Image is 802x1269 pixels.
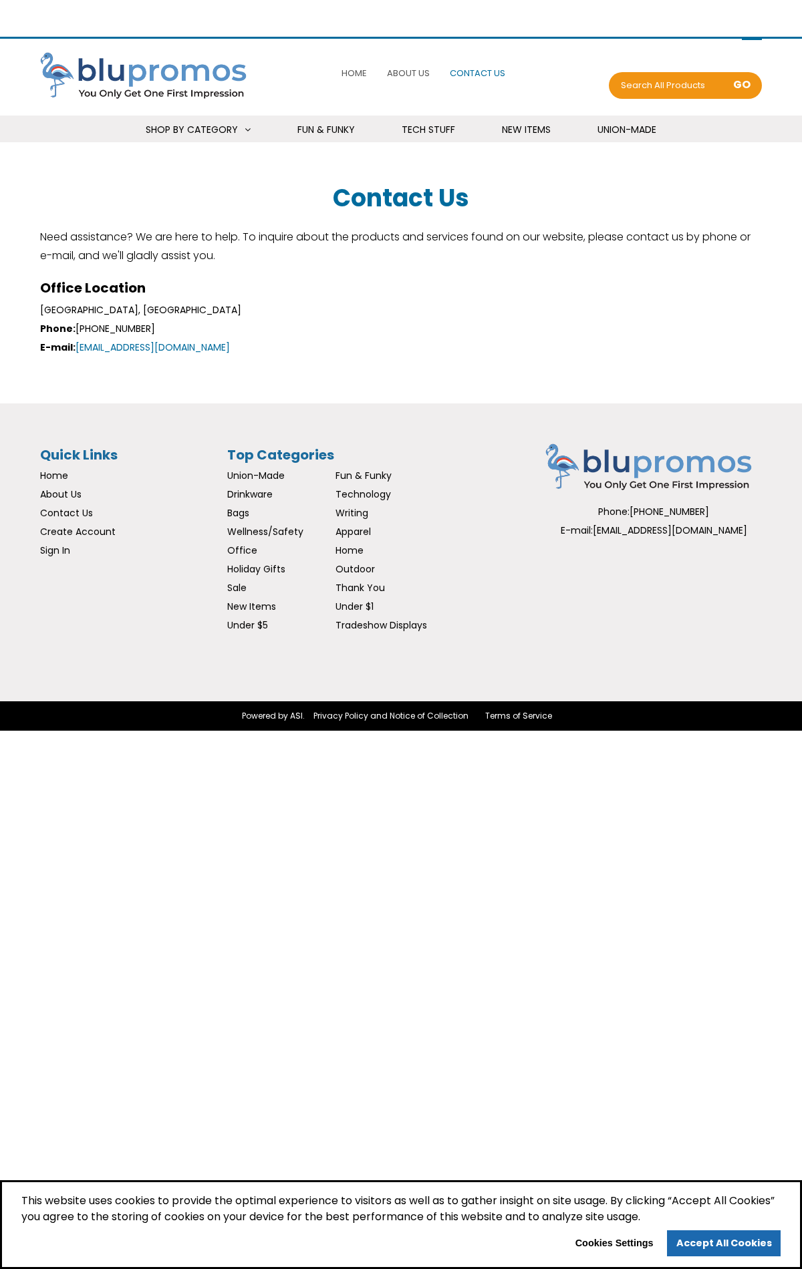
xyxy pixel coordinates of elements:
a: Union-Made [227,469,285,482]
a: Fun & Funky [281,116,372,144]
img: Blupromos LLC's Logo [40,52,257,101]
a: Union-Made [581,116,673,144]
a: Contact Us [446,59,509,87]
span: [PHONE_NUMBER] [630,505,709,518]
a: Technology [336,488,391,501]
img: Blupromos LLC's Logo [545,443,762,492]
a: Contact Us [40,506,93,520]
a: Create Account [40,525,116,538]
span: New Items [502,123,551,136]
h3: Office Location [40,176,762,297]
a: [EMAIL_ADDRESS][DOMAIN_NAME] [593,524,747,537]
span: Fun & Funky [297,123,355,136]
span: [PHONE_NUMBER] [76,322,155,335]
a: New Items [485,116,567,144]
a: Outdoor [336,562,375,576]
a: Wellness/Safety [227,525,303,538]
a: Drinkware [227,488,273,501]
span: Home [342,67,367,79]
a: Tech Stuff [385,116,472,144]
span: E-mail: [40,341,76,354]
a: Privacy Policy and Notice of Collection [313,710,469,721]
a: Bags [227,506,249,520]
a: Office [227,544,257,557]
a: Sale [227,581,247,594]
span: Contact Us [450,67,505,79]
span: Shop By Category [146,123,238,136]
button: Cookies Settings [566,1233,662,1254]
a: Shop By Category [129,116,267,144]
span: Phone: [598,505,630,518]
span: About Us [387,67,430,79]
a: Holiday Gifts [227,562,285,576]
span: Tech Stuff [402,123,455,136]
span: Phone: [40,322,76,335]
a: [EMAIL_ADDRESS][DOMAIN_NAME] [76,341,230,354]
a: Fun & Funky [336,469,392,482]
a: allow cookies [667,1230,781,1257]
a: About Us [384,59,433,87]
a: Thank You [336,581,385,594]
a: New Items [227,600,276,613]
span: E-mail: [561,524,593,537]
a: Tradeshow Displays [336,618,427,632]
h3: Quick Links [40,443,221,466]
span: This website uses cookies to provide the optimal experience to visitors as well as to gather insi... [21,1193,781,1230]
a: Under $5 [227,618,268,632]
a: About Us [40,488,82,501]
span: Powered by ASI. [242,710,305,721]
a: Writing [336,506,368,520]
h1: Contact Us [40,189,762,208]
p: Need assistance? We are here to help. To inquire about the products and services found on our web... [40,228,762,265]
a: Sign In [40,544,70,557]
h3: Top Categories [227,443,444,466]
a: Under $1 [336,600,374,613]
a: Terms of Service [485,710,552,721]
a: Home [40,469,68,482]
span: [GEOGRAPHIC_DATA], [GEOGRAPHIC_DATA] [40,303,241,317]
span: Union-Made [597,123,656,136]
a: Home [338,59,370,87]
a: Apparel [336,525,371,538]
a: Home [336,544,364,557]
